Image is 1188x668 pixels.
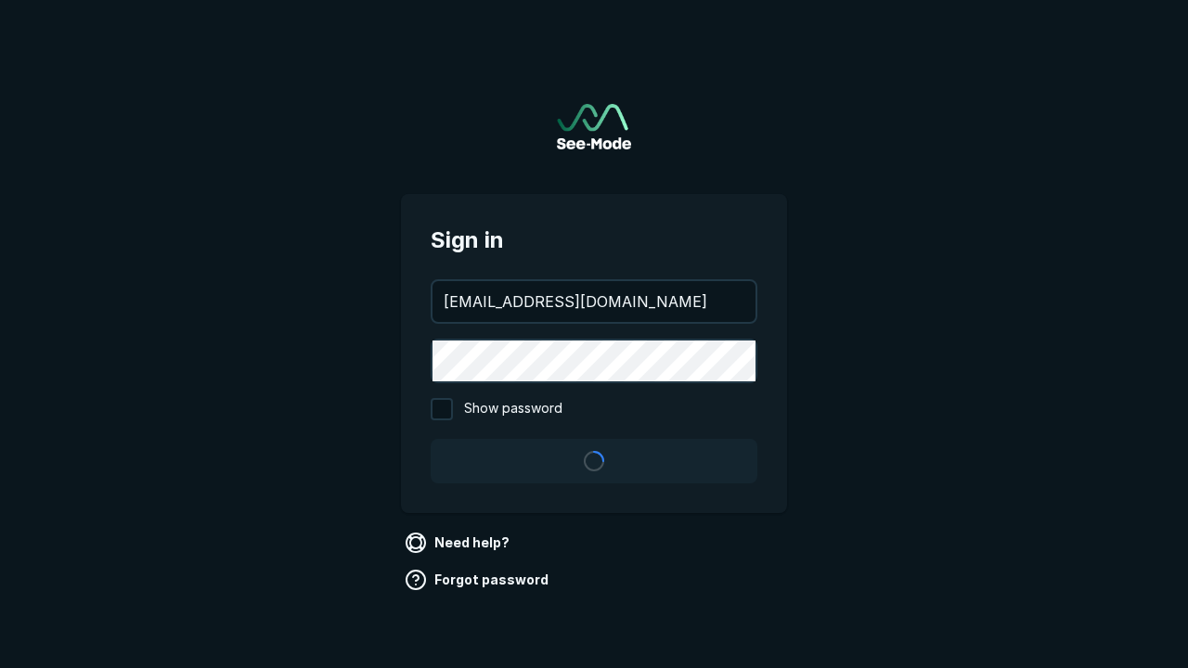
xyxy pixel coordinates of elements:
a: Forgot password [401,565,556,595]
a: Need help? [401,528,517,558]
input: your@email.com [433,281,755,322]
a: Go to sign in [557,104,631,149]
span: Sign in [431,224,757,257]
img: See-Mode Logo [557,104,631,149]
span: Show password [464,398,562,420]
